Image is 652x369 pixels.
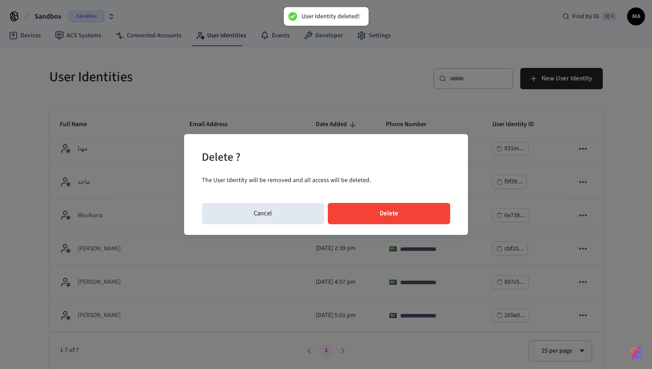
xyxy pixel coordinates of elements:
img: SeamLogoGradient.69752ec5.svg [631,346,641,360]
div: The User Identity will be removed and all access will be deleted. [202,172,450,189]
div: User Identity deleted! [302,12,360,20]
button: Delete [328,203,451,224]
h2: Delete ? [202,145,240,172]
button: Cancel [202,203,324,224]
